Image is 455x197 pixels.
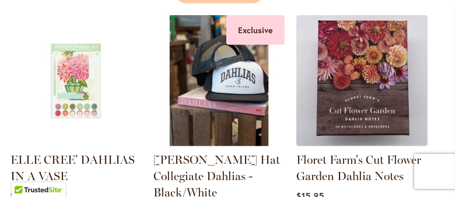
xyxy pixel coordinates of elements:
[10,15,142,146] img: ELLE CREE’ DAHLIAS IN A VASE
[296,15,428,146] img: Floret Farm's Cut Flower Garden Dahlia Notes - FRONT
[10,138,142,149] a: ELLE CREE’ DAHLIAS IN A VASE
[296,153,421,183] a: Floret Farm's Cut Flower Garden Dahlia Notes
[9,156,41,188] iframe: Launch Accessibility Center
[296,138,428,149] a: Floret Farm's Cut Flower Garden Dahlia Notes - FRONT
[10,153,135,183] a: ELLE CREE’ DAHLIAS IN A VASE
[153,15,285,146] img: SID Grafletics Hat Collegiate Dahlias - Black/White
[226,15,285,45] div: Exclusive
[153,138,285,149] a: SID Grafletics Hat Collegiate Dahlias - Black/White Exclusive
